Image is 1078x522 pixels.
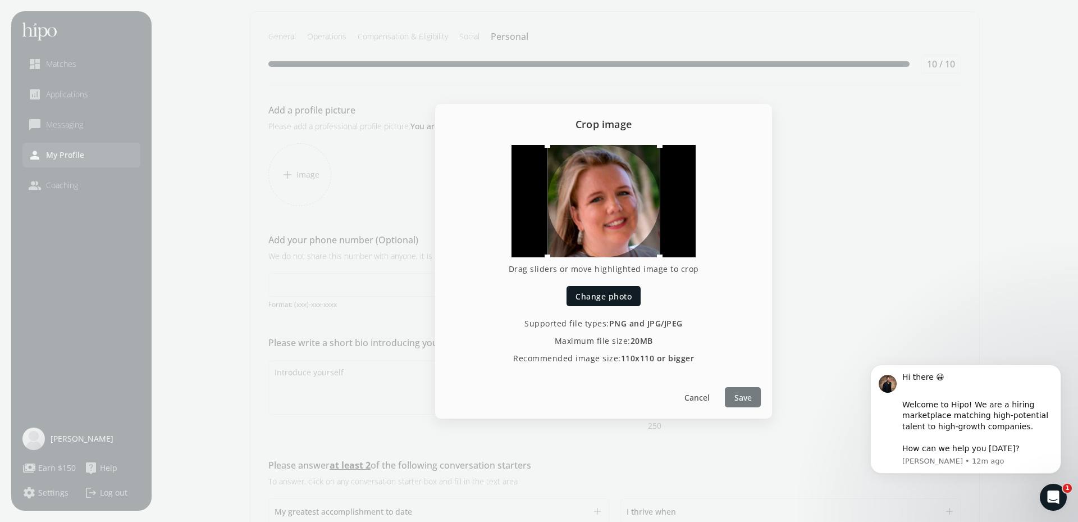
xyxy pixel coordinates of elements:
p: Maximum file size: [513,335,694,347]
span: Save [734,391,752,403]
span: PNG and JPG/JPEG [609,318,683,329]
p: Drag sliders or move highlighted image to crop [509,263,699,275]
button: Save [725,387,761,407]
p: Recommended image size: [513,352,694,364]
span: Cancel [684,391,710,403]
button: Cancel [679,387,715,407]
span: Change photo [575,290,632,302]
span: 110x110 or bigger [621,353,695,364]
span: 20MB [631,335,653,346]
button: Change photo [567,286,641,306]
iframe: Intercom live chat [1040,484,1067,511]
h2: Crop image [435,104,772,144]
p: Supported file types: [513,317,694,329]
iframe: Intercom notifications message [853,348,1078,492]
span: 1 [1063,484,1072,493]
